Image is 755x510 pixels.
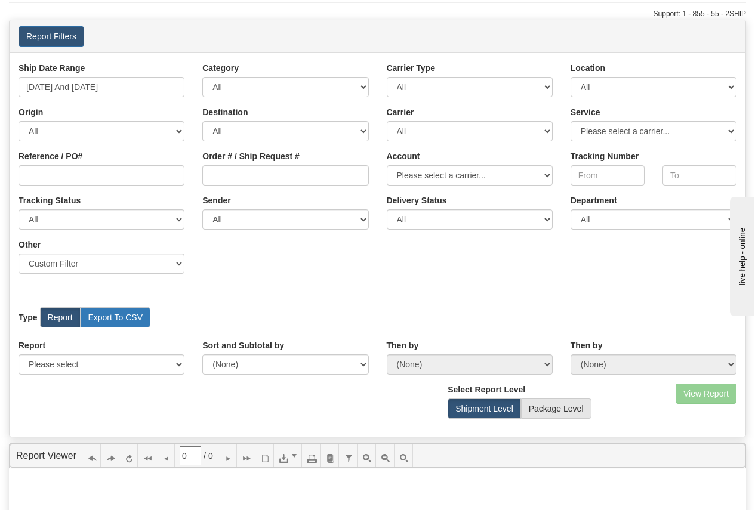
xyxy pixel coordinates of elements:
label: Report [19,339,45,351]
label: Then by [387,339,419,351]
select: Please ensure data set in report has been RECENTLY tracked from your Shipment History [387,209,553,230]
label: Tracking Status [19,194,81,206]
input: From [571,165,645,186]
label: Carrier Type [387,62,435,74]
label: Package Level [521,398,591,419]
label: Department [571,194,617,206]
label: Ship Date Range [19,62,85,74]
input: To [662,165,736,186]
label: Account [387,150,420,162]
label: Location [571,62,605,74]
label: Tracking Number [571,150,639,162]
label: Select Report Level [448,384,525,395]
label: Reference / PO# [19,150,82,162]
label: Report [40,307,81,327]
label: Service [571,106,600,118]
button: View Report [676,384,736,404]
a: Report Viewer [16,450,76,460]
label: Type [19,311,38,323]
label: Carrier [387,106,414,118]
label: Order # / Ship Request # [202,150,300,162]
label: Sender [202,194,230,206]
label: Category [202,62,239,74]
label: Other [19,239,41,251]
button: Report Filters [19,26,84,47]
label: Sort and Subtotal by [202,339,284,351]
label: Origin [19,106,43,118]
label: Destination [202,106,248,118]
label: Then by [571,339,603,351]
span: 0 [208,450,213,462]
iframe: chat widget [728,194,754,316]
label: Shipment Level [448,398,521,419]
span: / [204,450,206,462]
label: Please ensure data set in report has been RECENTLY tracked from your Shipment History [387,194,447,206]
div: live help - online [9,10,110,19]
div: Support: 1 - 855 - 55 - 2SHIP [9,9,746,19]
label: Export To CSV [80,307,150,327]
